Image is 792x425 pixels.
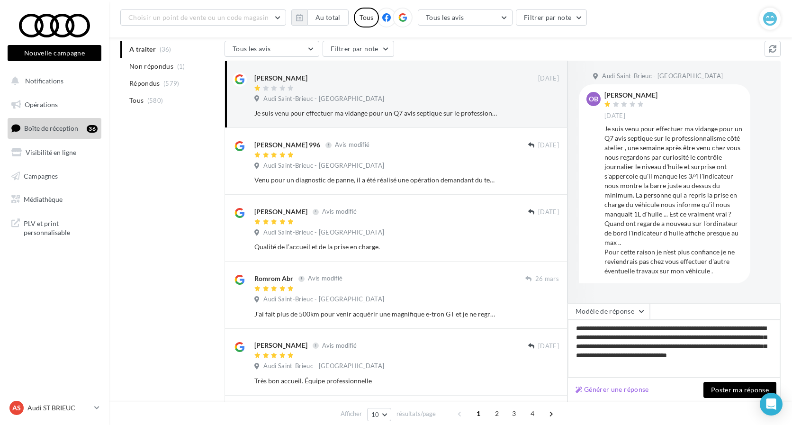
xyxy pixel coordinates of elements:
button: Filtrer par note [323,41,394,57]
span: Campagnes [24,172,58,180]
span: Tous les avis [426,13,464,21]
span: (579) [163,80,180,87]
div: Je suis venu pour effectuer ma vidange pour un Q7 avis septique sur le professionnalisme côté ate... [254,109,497,118]
button: Tous les avis [225,41,319,57]
span: AS [12,403,21,413]
div: Je suis venu pour effectuer ma vidange pour un Q7 avis septique sur le professionnalisme côté ate... [604,124,743,276]
button: Poster ma réponse [703,382,776,398]
span: Audi Saint-Brieuc - [GEOGRAPHIC_DATA] [263,362,384,371]
div: [PERSON_NAME] [254,341,307,350]
span: Audi Saint-Brieuc - [GEOGRAPHIC_DATA] [263,295,384,304]
span: 1 [471,406,486,421]
span: Audi Saint-Brieuc - [GEOGRAPHIC_DATA] [263,162,384,170]
button: Notifications [6,71,99,91]
div: Venu pour un diagnostic de panne, il a été réalisé une opération demandant du temps pour réparer ... [254,175,497,185]
div: [PERSON_NAME] 996 [254,140,320,150]
div: [PERSON_NAME] [604,92,657,99]
span: 2 [489,406,504,421]
span: Audi Saint-Brieuc - [GEOGRAPHIC_DATA] [263,95,384,103]
button: Générer une réponse [572,384,653,395]
span: Opérations [25,100,58,109]
span: OB [589,94,598,104]
span: [DATE] [538,141,559,150]
button: Au total [291,9,349,26]
span: Notifications [25,77,63,85]
button: Choisir un point de vente ou un code magasin [120,9,286,26]
span: Visibilité en ligne [26,148,76,156]
span: Avis modifié [308,275,342,282]
div: Qualité de l’accueil et de la prise en charge. [254,242,497,252]
div: Open Intercom Messenger [760,393,783,416]
a: Visibilité en ligne [6,143,103,163]
a: PLV et print personnalisable [6,213,103,241]
a: Campagnes [6,166,103,186]
span: 4 [525,406,540,421]
span: Répondus [129,79,160,88]
span: Avis modifié [322,208,357,216]
span: (580) [147,97,163,104]
button: Au total [307,9,349,26]
span: 3 [506,406,522,421]
span: (1) [177,63,185,70]
button: 10 [367,408,391,421]
span: Avis modifié [322,342,357,349]
span: 26 mars [535,275,559,283]
p: Audi ST BRIEUC [27,403,90,413]
span: Avis modifié [335,141,369,149]
span: [DATE] [538,342,559,351]
span: résultats/page [396,409,436,418]
button: Tous les avis [418,9,513,26]
span: Choisir un point de vente ou un code magasin [128,13,269,21]
span: Médiathèque [24,195,63,203]
div: 36 [87,125,98,133]
span: Audi Saint-Brieuc - [GEOGRAPHIC_DATA] [602,72,723,81]
a: Boîte de réception36 [6,118,103,138]
span: Audi Saint-Brieuc - [GEOGRAPHIC_DATA] [263,228,384,237]
div: J'ai fait plus de 500km pour venir acquérir une magnifique e-tron GT et je ne regrette vraiment p... [254,309,497,319]
button: Modèle de réponse [567,303,650,319]
span: Boîte de réception [24,124,78,132]
span: 10 [371,411,379,418]
div: [PERSON_NAME] [254,73,307,83]
button: Filtrer par note [516,9,587,26]
div: Très bon accueil. Équipe professionnelle [254,376,497,386]
div: Romrom Abr [254,274,293,283]
a: Opérations [6,95,103,115]
span: [DATE] [538,208,559,217]
span: Tous les avis [233,45,271,53]
a: Médiathèque [6,190,103,209]
div: Tous [354,8,379,27]
span: Tous [129,96,144,105]
span: [DATE] [538,74,559,83]
span: [DATE] [604,112,625,120]
a: AS Audi ST BRIEUC [8,399,101,417]
span: PLV et print personnalisable [24,217,98,237]
button: Nouvelle campagne [8,45,101,61]
div: [PERSON_NAME] [254,207,307,217]
span: Non répondus [129,62,173,71]
span: Afficher [341,409,362,418]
